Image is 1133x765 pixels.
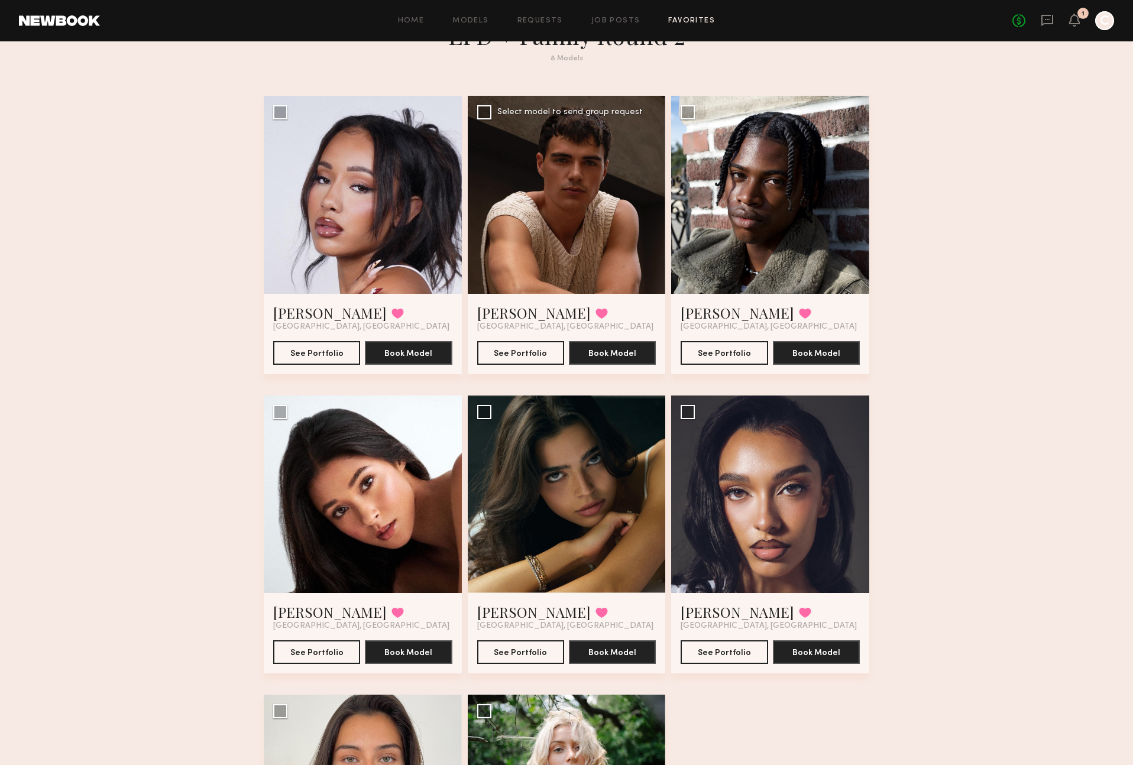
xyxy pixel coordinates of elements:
[477,602,591,621] a: [PERSON_NAME]
[681,322,857,332] span: [GEOGRAPHIC_DATA], [GEOGRAPHIC_DATA]
[477,322,653,332] span: [GEOGRAPHIC_DATA], [GEOGRAPHIC_DATA]
[681,303,794,322] a: [PERSON_NAME]
[273,341,360,365] button: See Portfolio
[365,647,452,657] a: Book Model
[773,640,860,664] button: Book Model
[452,17,488,25] a: Models
[773,341,860,365] button: Book Model
[1095,11,1114,30] a: C
[569,647,656,657] a: Book Model
[569,348,656,358] a: Book Model
[398,17,425,25] a: Home
[497,108,643,116] div: Select model to send group request
[273,602,387,621] a: [PERSON_NAME]
[273,621,449,631] span: [GEOGRAPHIC_DATA], [GEOGRAPHIC_DATA]
[681,341,768,365] button: See Portfolio
[354,55,779,63] div: 8 Models
[773,647,860,657] a: Book Model
[365,348,452,358] a: Book Model
[477,303,591,322] a: [PERSON_NAME]
[591,17,640,25] a: Job Posts
[273,303,387,322] a: [PERSON_NAME]
[477,621,653,631] span: [GEOGRAPHIC_DATA], [GEOGRAPHIC_DATA]
[273,640,360,664] button: See Portfolio
[681,602,794,621] a: [PERSON_NAME]
[681,621,857,631] span: [GEOGRAPHIC_DATA], [GEOGRAPHIC_DATA]
[517,17,563,25] a: Requests
[773,348,860,358] a: Book Model
[569,640,656,664] button: Book Model
[273,322,449,332] span: [GEOGRAPHIC_DATA], [GEOGRAPHIC_DATA]
[668,17,715,25] a: Favorites
[354,21,779,50] h1: LPD + Family Round 2
[477,341,564,365] button: See Portfolio
[1082,11,1085,17] div: 1
[681,640,768,664] button: See Portfolio
[365,640,452,664] button: Book Model
[477,640,564,664] button: See Portfolio
[365,341,452,365] button: Book Model
[569,341,656,365] button: Book Model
